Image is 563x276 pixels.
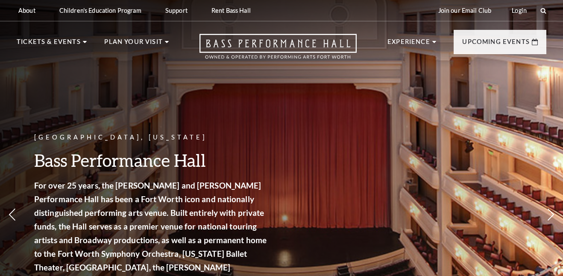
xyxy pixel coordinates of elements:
p: [GEOGRAPHIC_DATA], [US_STATE] [34,132,269,143]
p: About [18,7,35,14]
p: Children's Education Program [59,7,141,14]
p: Experience [387,37,430,52]
h3: Bass Performance Hall [34,149,269,171]
p: Rent Bass Hall [211,7,251,14]
p: Plan Your Visit [104,37,163,52]
p: Tickets & Events [17,37,81,52]
p: Upcoming Events [462,37,530,52]
p: Support [165,7,188,14]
